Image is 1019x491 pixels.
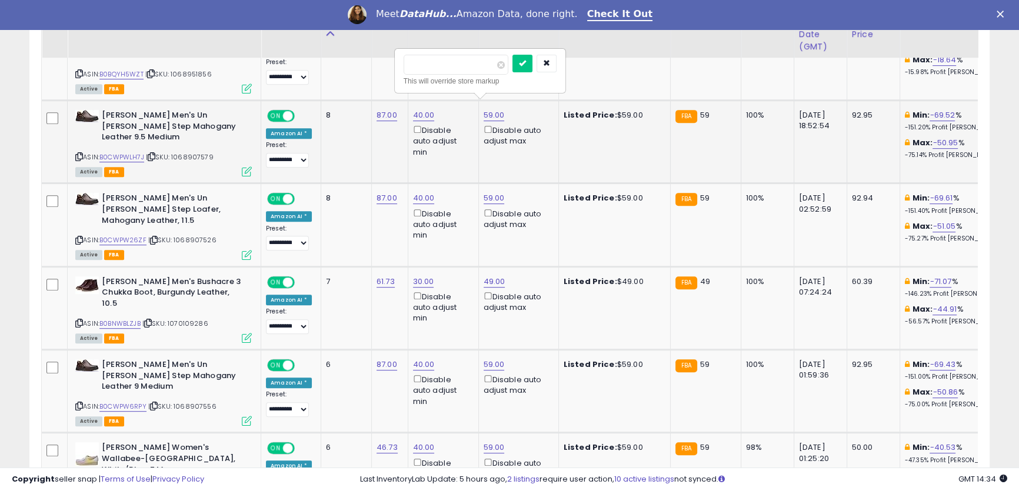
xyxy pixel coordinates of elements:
div: 100% [746,193,785,203]
div: 7 [326,276,362,287]
span: 59 [700,442,710,453]
small: FBA [675,442,697,455]
div: 92.95 [852,110,891,121]
div: Amazon AI * [266,295,312,305]
a: 40.00 [413,359,435,370]
b: Listed Price: [564,359,617,370]
div: Disable auto adjust min [413,373,469,406]
img: 31hrkXvzukL._SL40_.jpg [75,276,99,294]
div: $59.00 [564,359,661,370]
b: Max: [913,221,933,232]
small: FBA [675,276,697,289]
div: ASIN: [75,193,252,258]
div: Disable auto adjust max [484,373,550,396]
div: % [905,193,1003,215]
div: % [905,110,1003,132]
p: -75.14% Profit [PERSON_NAME] [905,151,1003,159]
div: $59.00 [564,442,661,453]
div: Disable auto adjust min [413,290,469,323]
div: Close [997,11,1008,18]
div: Last Purchase Date (GMT) [799,4,842,53]
span: FBA [104,333,124,343]
div: [DATE] 01:59:36 [799,359,838,380]
div: $59.00 [564,193,661,203]
a: 87.00 [377,192,397,204]
a: Privacy Policy [152,473,204,485]
div: This will override store markup [404,75,557,87]
p: -146.23% Profit [PERSON_NAME] [905,290,1003,298]
a: 59.00 [484,109,505,121]
p: -15.98% Profit [PERSON_NAME] [905,68,1003,76]
a: B0CWPWLH7J [99,152,144,162]
div: [DATE] 02:52:59 [799,193,838,214]
a: B0BQYH5WZT [99,69,144,79]
span: FBA [104,250,124,260]
a: -50.86 [933,386,958,398]
div: % [905,387,1003,409]
b: [PERSON_NAME] Men's Un [PERSON_NAME] Step Loafer, Mahogany Leather, 11.5 [102,193,245,229]
div: % [905,304,1003,326]
span: | SKU: 1068907526 [148,235,217,245]
span: ON [268,111,283,121]
div: 92.95 [852,359,891,370]
span: OFF [293,111,312,121]
img: Profile image for Georgie [348,5,367,24]
b: Max: [913,54,933,65]
div: Disable auto adjust min [413,207,469,241]
p: -151.20% Profit [PERSON_NAME] [905,123,1003,132]
b: Max: [913,303,933,315]
span: ON [268,194,283,204]
b: Max: [913,386,933,398]
span: 59 [700,192,710,203]
div: 100% [746,276,785,287]
a: B0CWPW6RPY [99,402,146,412]
div: 100% [746,359,785,370]
a: Terms of Use [101,473,151,485]
b: [PERSON_NAME] Men's Un [PERSON_NAME] Step Mahogany Leather 9.5 Medium [102,110,245,146]
b: Listed Price: [564,192,617,203]
img: 316iG6FzytL._SL40_.jpg [75,442,99,466]
div: Disable auto adjust min [413,123,469,157]
span: All listings currently available for purchase on Amazon [75,250,102,260]
div: Preset: [266,225,312,251]
a: 87.00 [377,109,397,121]
p: -56.57% Profit [PERSON_NAME] [905,318,1003,326]
span: FBA [104,84,124,94]
b: Min: [913,276,930,287]
span: FBA [104,167,124,177]
span: FBA [104,416,124,426]
a: B0CWPW26ZF [99,235,146,245]
div: Preset: [266,58,312,85]
span: ON [268,443,283,453]
p: -151.00% Profit [PERSON_NAME] [905,373,1003,381]
div: ASIN: [75,27,252,92]
b: [PERSON_NAME] Men's Un [PERSON_NAME] Step Mahogany Leather 9 Medium [102,359,245,395]
small: FBA [675,359,697,372]
span: All listings currently available for purchase on Amazon [75,84,102,94]
span: 59 [700,359,710,370]
a: -51.05 [933,221,955,232]
div: Amazon AI * [266,211,312,222]
a: 59.00 [484,192,505,204]
span: | SKU: 1070109286 [142,319,208,328]
img: 3195IWZPV-L._SL40_.jpg [75,110,99,122]
div: Preset: [266,141,312,168]
div: 8 [326,193,362,203]
div: $49.00 [564,276,661,287]
div: % [905,55,1003,76]
span: OFF [293,443,312,453]
div: ASIN: [75,110,252,175]
a: -71.07 [930,276,951,288]
a: 40.00 [413,109,435,121]
div: Disable auto adjust max [484,290,550,313]
span: ON [268,360,283,370]
span: All listings currently available for purchase on Amazon [75,416,102,426]
div: % [905,138,1003,159]
div: 100% [746,110,785,121]
a: -44.91 [933,303,957,315]
a: -40.53 [930,442,955,453]
span: ON [268,277,283,287]
a: Check It Out [587,8,653,21]
span: 49 [700,276,710,287]
div: 60.39 [852,276,891,287]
